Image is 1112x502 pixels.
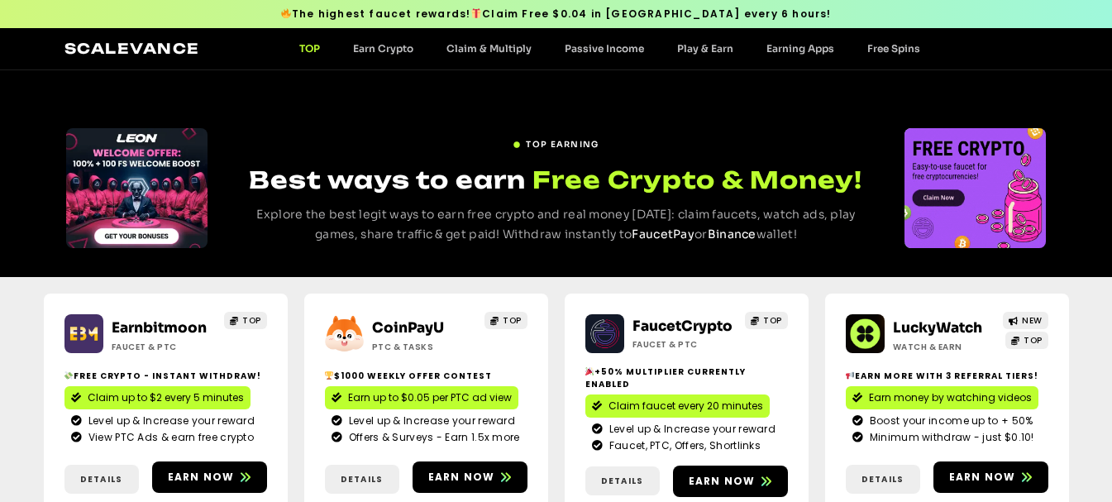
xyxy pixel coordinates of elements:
[632,227,694,241] a: FaucetPay
[1005,332,1048,349] a: TOP
[325,371,333,380] img: 🏆
[345,430,520,445] span: Offers & Surveys - Earn 1.5x more
[348,390,512,405] span: Earn up to $0.05 per PTC ad view
[601,475,643,487] span: Details
[242,314,261,327] span: TOP
[84,430,254,445] span: View PTC Ads & earn free crypto
[430,42,548,55] a: Claim & Multiply
[238,205,874,245] p: Explore the best legit ways to earn free crypto and real money [DATE]: claim faucets, watch ads, ...
[336,42,430,55] a: Earn Crypto
[1022,314,1043,327] span: NEW
[708,227,756,241] a: Binance
[88,390,244,405] span: Claim up to $2 every 5 minutes
[893,341,996,353] h2: Watch & Earn
[280,7,831,22] span: The highest faucet rewards! Claim Free $0.04 in [GEOGRAPHIC_DATA] every 6 hours!
[846,465,920,494] a: Details
[428,470,495,485] span: Earn now
[283,42,937,55] nav: Menu
[345,414,515,428] span: Level up & Increase your reward
[585,394,770,418] a: Claim faucet every 20 minutes
[224,312,267,329] a: TOP
[1003,312,1048,329] a: NEW
[949,470,1016,485] span: Earn now
[763,314,782,327] span: TOP
[846,371,854,380] img: 📢
[673,466,788,497] a: Earn now
[866,430,1034,445] span: Minimum withdraw - just $0.10!
[608,399,763,414] span: Claim faucet every 20 minutes
[112,341,215,353] h2: Faucet & PTC
[281,8,291,18] img: 🔥
[846,370,1048,382] h2: Earn more with 3 referral Tiers!
[64,465,139,494] a: Details
[632,318,733,335] a: FaucetCrypto
[249,165,526,194] span: Best ways to earn
[84,414,255,428] span: Level up & Increase your reward
[548,42,661,55] a: Passive Income
[325,465,399,494] a: Details
[861,473,904,485] span: Details
[471,8,481,18] img: 🎁
[585,366,788,390] h2: +50% Multiplier currently enabled
[532,164,862,196] span: Free Crypto & Money!
[851,42,937,55] a: Free Spins
[152,461,267,493] a: Earn now
[526,138,599,151] span: TOP EARNING
[689,474,756,489] span: Earn now
[745,312,788,329] a: TOP
[64,40,200,57] a: Scalevance
[283,42,336,55] a: TOP
[80,473,122,485] span: Details
[869,390,1032,405] span: Earn money by watching videos
[112,319,207,337] a: Earnbitmoon
[341,473,383,485] span: Details
[893,319,982,337] a: LuckyWatch
[372,341,475,353] h2: ptc & Tasks
[846,386,1038,409] a: Earn money by watching videos
[585,367,594,375] img: 🎉
[325,386,518,409] a: Earn up to $0.05 per PTC ad view
[66,128,208,248] div: Slides
[372,319,444,337] a: CoinPayU
[605,422,776,437] span: Level up & Increase your reward
[661,42,750,55] a: Play & Earn
[484,312,527,329] a: TOP
[1024,334,1043,347] span: TOP
[413,461,527,493] a: Earn now
[64,370,267,382] h2: Free crypto - Instant withdraw!
[585,466,660,495] a: Details
[933,461,1048,493] a: Earn now
[503,314,522,327] span: TOP
[750,42,851,55] a: Earning Apps
[866,414,1033,428] span: Boost your income up to + 50%
[904,128,1046,248] div: 1 / 3
[632,338,736,351] h2: Faucet & PTC
[605,438,761,453] span: Faucet, PTC, Offers, Shortlinks
[513,131,599,151] a: TOP EARNING
[64,371,73,380] img: 💸
[168,470,235,485] span: Earn now
[64,386,251,409] a: Claim up to $2 every 5 minutes
[325,370,527,382] h2: $1000 Weekly Offer contest
[904,128,1046,248] div: Slides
